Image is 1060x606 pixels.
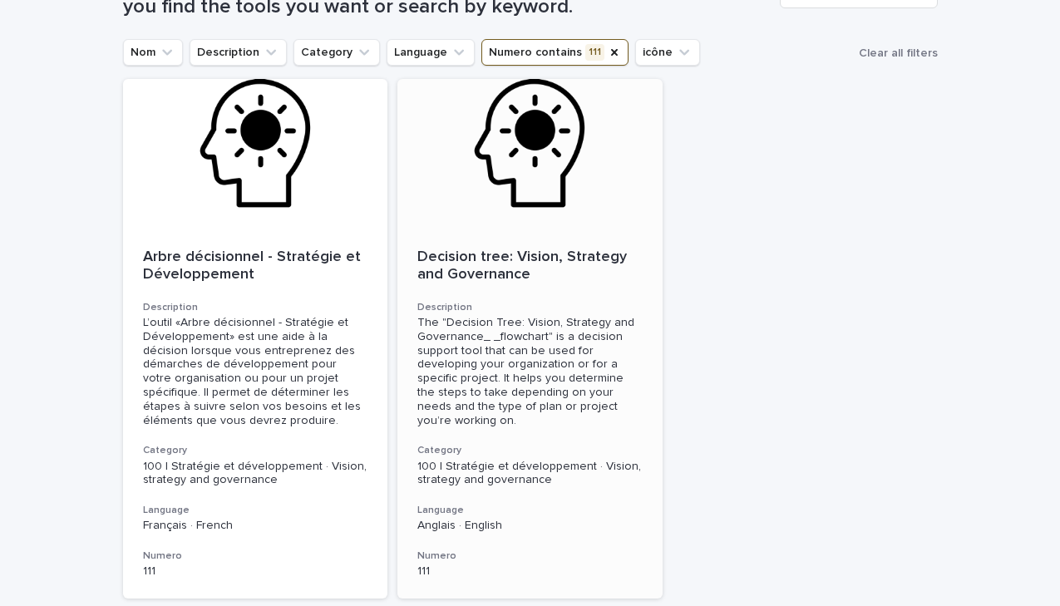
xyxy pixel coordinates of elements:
h3: Category [417,444,643,457]
p: Decision tree: Vision, Strategy and Governance [417,249,643,284]
h3: Language [417,504,643,517]
h3: Numero [143,549,368,563]
p: 111 [417,564,643,579]
p: Anglais · English [417,519,643,533]
h3: Language [143,504,368,517]
span: Clear all filters [859,47,938,59]
button: icône [635,39,700,66]
p: Arbre décisionnel - Stratégie et Développement [143,249,368,284]
h3: Numero [417,549,643,563]
button: Category [293,39,380,66]
p: Français · French [143,519,368,533]
button: Description [190,39,287,66]
div: L’outil «Arbre décisionnel - Stratégie et Développement» est une aide à la décision lorsque vous ... [143,316,368,427]
button: Numero [481,39,629,66]
p: 100 | Stratégie et développement · Vision, strategy and governance [417,460,643,488]
h3: Description [143,301,368,314]
button: Clear all filters [852,41,938,66]
div: The "Decision Tree: Vision, Strategy and Governance_ _flowchart" is a decision support tool that ... [417,316,643,427]
button: Nom [123,39,183,66]
a: Decision tree: Vision, Strategy and GovernanceDescriptionThe "Decision Tree: Vision, Strategy and... [397,79,663,599]
h3: Category [143,444,368,457]
button: Language [387,39,475,66]
a: Arbre décisionnel - Stratégie et DéveloppementDescriptionL’outil «Arbre décisionnel - Stratégie e... [123,79,388,599]
h3: Description [417,301,643,314]
p: 100 | Stratégie et développement · Vision, strategy and governance [143,460,368,488]
p: 111 [143,564,368,579]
